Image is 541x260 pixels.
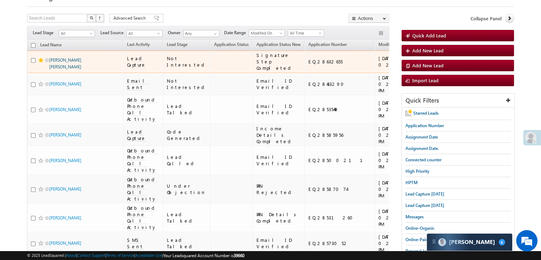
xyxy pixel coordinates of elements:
[256,154,301,167] div: Email ID Verified
[308,58,371,65] div: EQ28632655
[405,180,418,185] span: HPTM
[117,4,134,21] div: Minimize live chat window
[378,74,417,94] div: [DATE] 02:20 PM
[438,238,446,246] img: Carter
[405,123,444,128] span: Application Number
[378,55,417,68] div: [DATE] 02:23 PM
[256,183,301,196] div: PAN Rejected
[49,215,81,220] a: [PERSON_NAME]
[127,176,157,202] span: Outbound Phone Call Activity
[378,100,417,119] div: [DATE] 02:18 PM
[249,30,283,36] span: Modified On
[210,41,252,50] a: Application Status
[100,30,126,36] span: Lead Source
[127,30,160,37] span: All
[378,151,417,170] div: [DATE] 02:18 PM
[256,42,300,47] span: Application Status New
[66,253,76,258] a: About
[126,30,163,37] a: All
[412,77,439,83] span: Import Lead
[224,30,249,36] span: Date Range
[412,32,446,38] span: Quick Add Lead
[308,186,371,192] div: EQ28587074
[59,30,95,37] a: All
[308,132,371,138] div: EQ28585956
[308,240,371,246] div: EQ28573052
[402,94,514,108] div: Quick Filters
[106,253,134,258] a: Terms of Service
[405,168,429,174] span: High Priority
[256,237,301,250] div: Email ID Verified
[256,103,301,116] div: Email ID Verified
[49,81,81,87] a: [PERSON_NAME]
[256,52,301,71] div: Signature Step Completed
[127,147,157,173] span: Outbound Phone Call Activity
[256,125,301,145] div: Income Details Completed
[49,240,81,246] a: [PERSON_NAME]
[167,154,207,167] div: Lead Called
[288,30,324,37] a: All Time
[405,237,428,242] span: Online-Paid
[426,233,513,251] div: carter-dragCarter[PERSON_NAME]6
[167,183,207,196] div: Under Objection
[308,106,371,113] div: EQ28535449
[167,211,207,224] div: Lead Talked
[163,253,244,258] span: Your Leadsquared Account Number is
[214,42,248,47] span: Application Status
[123,41,153,50] a: Last Activity
[33,30,59,36] span: Lead Stage
[378,125,417,145] div: [DATE] 02:18 PM
[375,41,406,50] a: Modified On
[127,237,144,250] span: SMS Sent
[253,41,304,50] a: Application Status New
[405,214,424,219] span: Messages
[405,203,444,208] span: Lead Capture [DATE]
[49,132,81,137] a: [PERSON_NAME]
[288,30,322,36] span: All Time
[405,191,444,197] span: Lead Capture [DATE]
[113,15,148,21] span: Advanced Search
[167,42,187,47] span: Lead Stage
[127,205,157,230] span: Outbound Phone Call Activity
[405,134,438,140] span: Assignment Date
[59,30,93,37] span: All
[308,214,371,221] div: EQ28531260
[405,157,441,162] span: Connected counter
[308,157,371,163] div: EQ28500211
[249,30,285,37] a: Modified On
[308,81,371,87] div: EQ28453290
[348,14,389,23] button: Actions
[234,253,244,258] span: 39660
[135,253,162,258] a: Acceptable Use
[167,55,207,68] div: Not Interested
[378,208,417,227] div: [DATE] 02:17 PM
[127,78,150,90] span: Email Sent
[31,43,36,48] input: Check all records
[37,37,120,47] div: Chat with us now
[256,78,301,90] div: Email ID Verified
[9,66,130,198] textarea: Type your message and hit 'Enter'
[90,16,93,20] img: Search
[449,239,495,245] span: Carter
[168,30,183,36] span: Owner
[308,42,347,47] span: Application Number
[378,234,417,253] div: [DATE] 02:16 PM
[167,103,207,116] div: Lead Talked
[405,248,430,254] span: Personal Jan.
[167,237,207,250] div: Lead Talked
[127,97,157,122] span: Outbound Phone Call Activity
[97,204,129,214] em: Start Chat
[49,186,81,192] a: [PERSON_NAME]
[412,62,444,68] span: Add New Lead
[210,30,219,37] a: Show All Items
[49,57,81,69] a: [PERSON_NAME] [PERSON_NAME]
[471,15,502,22] span: Collapse Panel
[167,129,207,141] div: Code Generated
[256,211,301,224] div: PAN Details Completed
[127,129,146,141] span: Lead Capture
[163,41,191,50] a: Lead Stage
[305,41,350,50] a: Application Number
[27,252,244,259] span: © 2025 LeadSquared | | | | |
[12,37,30,47] img: d_60004797649_company_0_60004797649
[378,180,417,199] div: [DATE] 02:17 PM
